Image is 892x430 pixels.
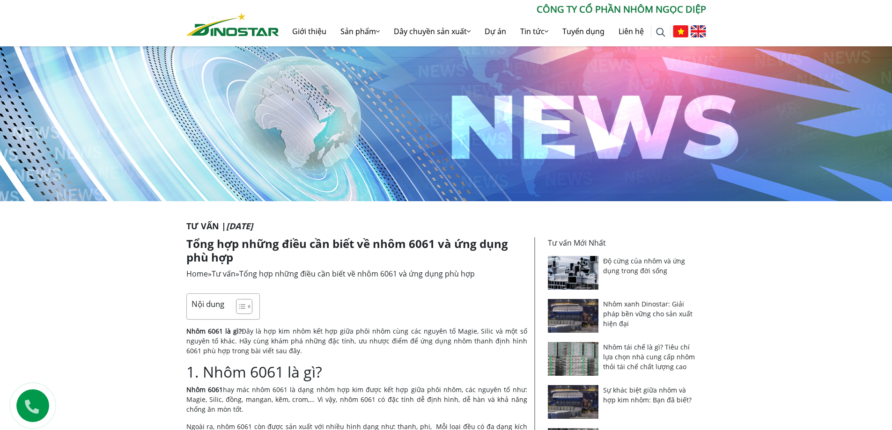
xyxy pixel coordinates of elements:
img: Nhôm xanh Dinostar: Giải pháp bền vững cho sản xuất hiện đại [548,299,599,333]
a: Dây chuyền sản xuất [387,16,478,46]
a: Giới thiệu [285,16,333,46]
i: [DATE] [226,220,253,232]
img: Độ cứng của nhôm và ứng dụng trong đời sống [548,256,599,290]
img: English [691,25,706,37]
strong: Nhôm 6061 là gì? [186,327,242,335]
p: CÔNG TY CỔ PHẦN NHÔM NGỌC DIỆP [279,2,706,16]
p: Đây là hợp kim nhôm kết hợp giữa phôi nhôm cùng các nguyên tố Magie, Silic và một số nguyên tố kh... [186,326,527,356]
a: Nhôm tái chế là gì? Tiêu chí lựa chọn nhà cung cấp nhôm thỏi tái chế chất lượng cao [603,343,695,371]
h1: Tổng hợp những điều cần biết về nhôm 6061 và ứng dụng phù hợp [186,237,527,264]
a: Dự án [478,16,513,46]
a: Độ cứng của nhôm và ứng dụng trong đời sống [603,256,685,275]
p: Nội dung [192,299,224,309]
span: » » [186,269,475,279]
a: Toggle Table of Content [229,299,250,314]
a: Sự khác biệt giữa nhôm và hợp kim nhôm: Bạn đã biết? [603,386,692,404]
a: Tư vấn [212,269,236,279]
a: Liên hệ [612,16,651,46]
img: Sự khác biệt giữa nhôm và hợp kim nhôm: Bạn đã biết? [548,385,599,419]
img: Nhôm tái chế là gì? Tiêu chí lựa chọn nhà cung cấp nhôm thỏi tái chế chất lượng cao [548,342,599,376]
img: Tiếng Việt [673,25,688,37]
a: Nhôm 6061 [186,385,223,394]
a: Tuyển dụng [555,16,612,46]
h2: 1. Nhôm 6061 là gì? [186,363,527,381]
span: Tổng hợp những điều cần biết về nhôm 6061 và ứng dụng phù hợp [239,269,475,279]
a: Home [186,269,208,279]
p: Tư vấn Mới Nhất [548,237,700,248]
img: search [656,28,665,37]
p: Tư vấn | [186,220,706,233]
p: hay mác nhôm 6061 là dạng nhôm hợp kim được kết hợp giữa phôi nhôm, các nguyên tố như: Magie, Sil... [186,385,527,414]
a: Sản phẩm [333,16,387,46]
img: Nhôm Dinostar [186,13,279,36]
a: Tin tức [513,16,555,46]
a: Nhôm xanh Dinostar: Giải pháp bền vững cho sản xuất hiện đại [603,299,693,328]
